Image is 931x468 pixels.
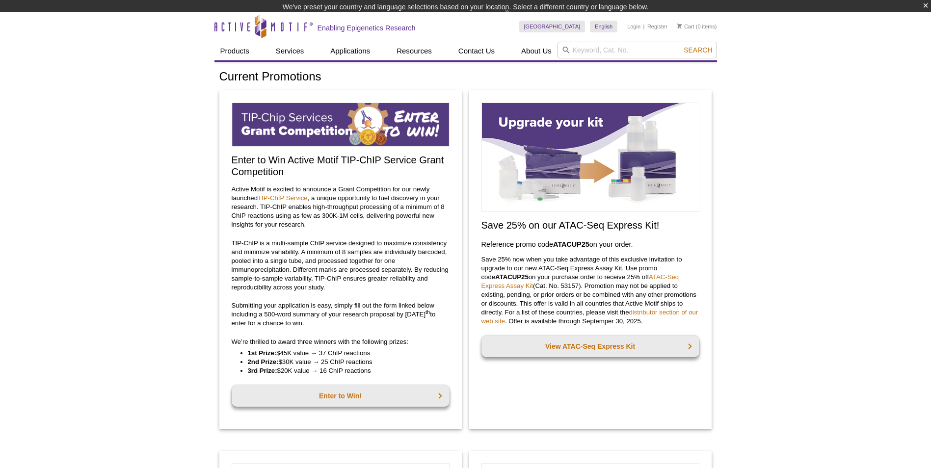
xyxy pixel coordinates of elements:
img: Change Here [505,7,531,30]
a: [GEOGRAPHIC_DATA] [519,21,585,32]
strong: 2nd Prize: [248,358,279,365]
a: Products [214,42,255,60]
a: Register [647,23,667,30]
h2: Enter to Win Active Motif TIP-ChIP Service Grant Competition [232,154,450,178]
a: Login [627,23,640,30]
strong: 1st Prize: [248,349,277,357]
strong: ATACUP25 [495,273,529,281]
sup: th [426,309,430,315]
p: TIP-ChIP is a multi-sample ChIP service designed to maximize consistency and minimize variability... [232,239,450,292]
a: English [590,21,617,32]
img: TIP-ChIP Service Grant Competition [232,103,450,147]
a: Contact Us [452,42,501,60]
a: About Us [515,42,558,60]
p: We’re thrilled to award three winners with the following prizes: [232,338,450,346]
li: $20K value → 16 ChIP reactions [248,366,440,375]
a: Cart [677,23,694,30]
a: View ATAC-Seq Express Kit [481,336,699,357]
li: | [643,21,645,32]
p: Active Motif is excited to announce a Grant Competition for our newly launched , a unique opportu... [232,185,450,229]
li: $30K value → 25 ChIP reactions [248,358,440,366]
a: distributor section of our web site [481,309,698,325]
img: Save on ATAC-Seq Express Assay Kit [481,103,699,212]
a: Applications [324,42,376,60]
p: Save 25% now when you take advantage of this exclusive invitation to upgrade to our new ATAC-Seq ... [481,255,699,326]
a: ATAC-Seq Express Assay Kit [481,273,679,289]
a: Enter to Win! [232,385,450,407]
li: (0 items) [677,21,717,32]
strong: ATACUP25 [553,240,589,248]
a: TIP-ChIP Service [258,194,308,202]
h1: Current Promotions [219,70,712,84]
img: Your Cart [677,24,682,28]
strong: 3rd Prize: [248,367,277,374]
span: Search [684,46,712,54]
p: Submitting your application is easy, simply fill out the form linked below including a 500-word s... [232,301,450,328]
h2: Save 25% on our ATAC-Seq Express Kit! [481,219,699,231]
li: $45K value → 37 ChIP reactions [248,349,440,358]
button: Search [681,46,715,54]
a: Services [270,42,310,60]
h3: Reference promo code on your order. [481,238,699,250]
input: Keyword, Cat. No. [558,42,717,58]
a: Resources [391,42,438,60]
h2: Enabling Epigenetics Research [318,24,416,32]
